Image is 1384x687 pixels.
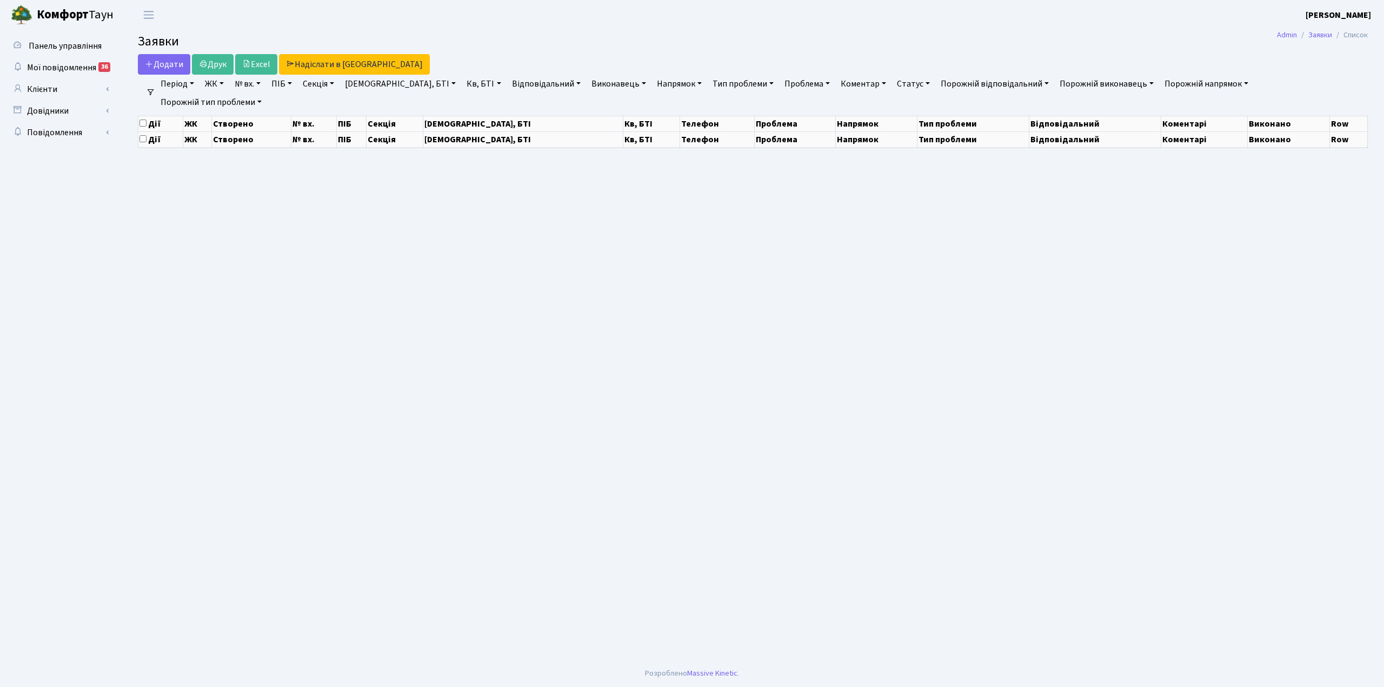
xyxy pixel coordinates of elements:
a: ЖК [201,75,228,93]
th: Секція [367,131,423,147]
a: Виконавець [587,75,650,93]
a: Довідники [5,100,114,122]
a: Повідомлення [5,122,114,143]
th: Виконано [1247,131,1329,147]
th: Дії [138,131,183,147]
th: Створено [211,116,291,131]
a: Порожній відповідальний [936,75,1053,93]
div: 36 [98,62,110,72]
th: Напрямок [836,131,917,147]
a: Проблема [780,75,834,93]
th: № вх. [291,116,336,131]
a: ПІБ [267,75,296,93]
th: Відповідальний [1029,131,1161,147]
a: Кв, БТІ [462,75,505,93]
span: Таун [37,6,114,24]
b: [PERSON_NAME] [1306,9,1371,21]
img: logo.png [11,4,32,26]
a: Друк [192,54,234,75]
a: Коментар [836,75,890,93]
a: Порожній тип проблеми [156,93,266,111]
li: Список [1332,29,1368,41]
a: Клієнти [5,78,114,100]
span: Мої повідомлення [27,62,96,74]
th: Тип проблеми [917,131,1029,147]
th: Коментарі [1161,116,1248,131]
th: Створено [211,131,291,147]
a: № вх. [230,75,265,93]
button: Переключити навігацію [135,6,162,24]
th: ПІБ [337,116,367,131]
a: Порожній напрямок [1160,75,1253,93]
a: Мої повідомлення36 [5,57,114,78]
a: Додати [138,54,190,75]
nav: breadcrumb [1261,24,1384,47]
th: Проблема [754,116,835,131]
a: Період [156,75,198,93]
a: Тип проблеми [708,75,778,93]
a: Панель управління [5,35,114,57]
th: ЖК [183,131,211,147]
th: Телефон [680,131,755,147]
th: Секція [367,116,423,131]
a: Секція [298,75,338,93]
a: Заявки [1308,29,1332,41]
b: Комфорт [37,6,89,23]
th: Row [1330,131,1368,147]
th: Тип проблеми [917,116,1029,131]
a: [DEMOGRAPHIC_DATA], БТІ [341,75,460,93]
th: Кв, БТІ [623,131,680,147]
span: Панель управління [29,40,102,52]
th: ПІБ [337,131,367,147]
a: Admin [1277,29,1297,41]
a: [PERSON_NAME] [1306,9,1371,22]
a: Статус [893,75,934,93]
a: Відповідальний [508,75,585,93]
span: Заявки [138,32,179,51]
span: Додати [145,58,183,70]
th: Коментарі [1161,131,1248,147]
th: Проблема [754,131,835,147]
th: ЖК [183,116,211,131]
th: Відповідальний [1029,116,1161,131]
th: Виконано [1247,116,1329,131]
th: [DEMOGRAPHIC_DATA], БТІ [423,116,623,131]
th: Напрямок [836,116,917,131]
a: Excel [235,54,277,75]
th: Телефон [680,116,755,131]
a: Надіслати в [GEOGRAPHIC_DATA] [279,54,430,75]
th: Кв, БТІ [623,116,680,131]
th: Row [1330,116,1368,131]
th: № вх. [291,131,336,147]
a: Напрямок [653,75,706,93]
th: [DEMOGRAPHIC_DATA], БТІ [423,131,623,147]
a: Порожній виконавець [1055,75,1158,93]
div: Розроблено . [645,668,739,679]
a: Massive Kinetic [687,668,737,679]
th: Дії [138,116,183,131]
